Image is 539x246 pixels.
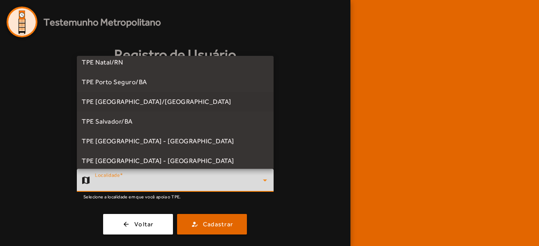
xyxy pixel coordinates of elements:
[82,156,234,166] span: TPE [GEOGRAPHIC_DATA] - [GEOGRAPHIC_DATA]
[82,57,123,67] span: TPE Natal/RN
[82,136,234,146] span: TPE [GEOGRAPHIC_DATA] - [GEOGRAPHIC_DATA]
[82,117,133,126] span: TPE Salvador/BA
[82,97,231,107] span: TPE [GEOGRAPHIC_DATA]/[GEOGRAPHIC_DATA]
[82,77,147,87] span: TPE Porto Seguro/BA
